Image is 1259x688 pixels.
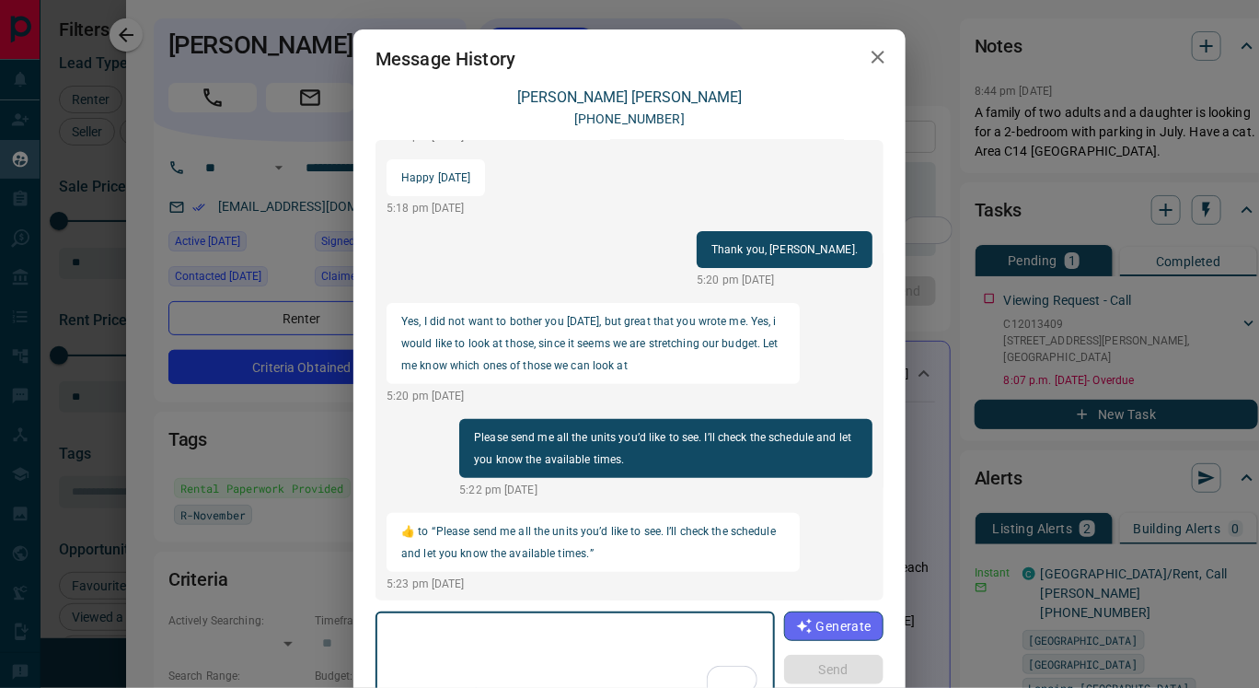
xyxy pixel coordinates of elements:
p: Please send me all the units you’d like to see. I’ll check the schedule and let you know the avai... [474,426,858,471]
p: Happy [DATE] [401,167,470,189]
p: 5:22 pm [DATE] [459,482,872,498]
button: Generate [784,612,884,641]
p: 👍​ to “ Please send me all the units you’d like to see. I’ll check the schedule and let you know ... [401,520,785,565]
p: 5:18 pm [DATE] [387,200,485,216]
p: Thank you, [PERSON_NAME]. [711,239,858,261]
a: [PERSON_NAME] [PERSON_NAME] [517,88,742,106]
p: 5:23 pm [DATE] [387,576,800,592]
p: Yes, I did not want to bother you [DATE], but great that you wrote me. Yes, i would like to look ... [401,310,785,377]
p: 5:20 pm [DATE] [697,272,872,288]
p: [PHONE_NUMBER] [574,110,685,129]
p: 5:20 pm [DATE] [387,388,800,404]
h2: Message History [353,29,537,88]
